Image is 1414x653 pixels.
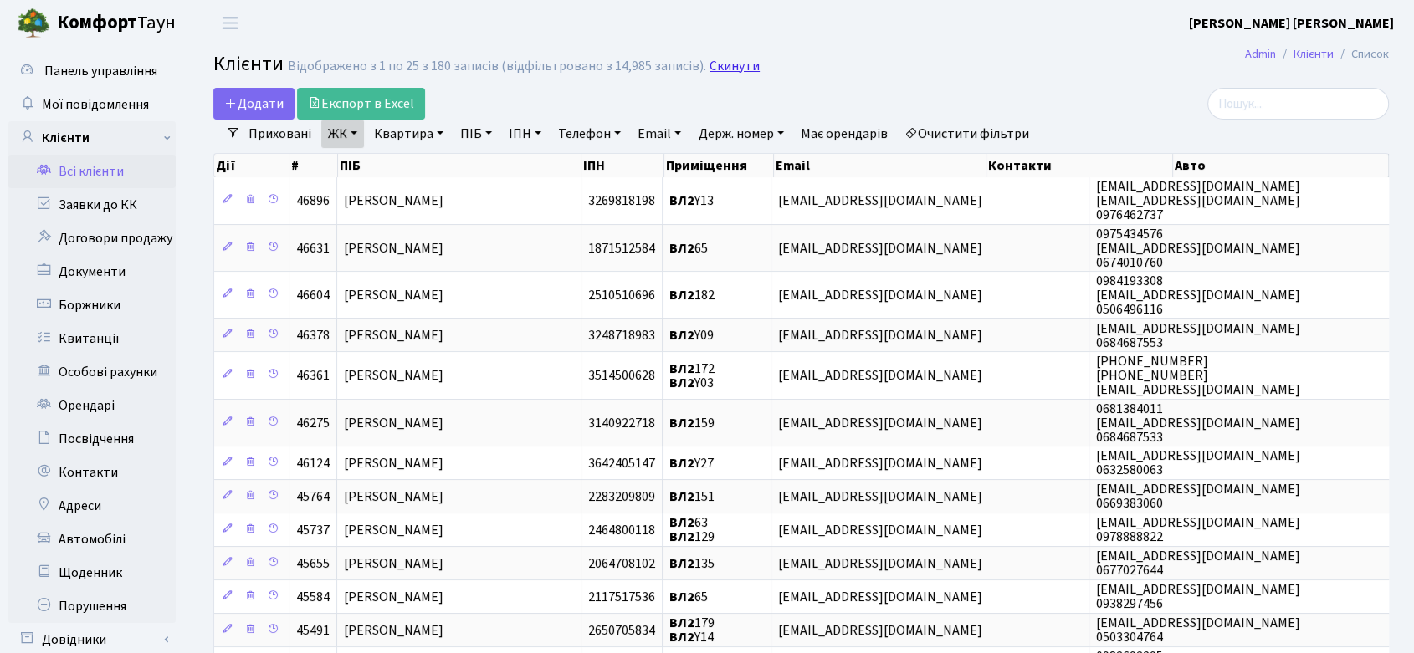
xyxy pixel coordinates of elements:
span: Y09 [669,326,714,344]
span: 46631 [296,239,330,258]
a: Заявки до КК [8,188,176,222]
span: [EMAIL_ADDRESS][DOMAIN_NAME] [778,366,982,385]
b: ВЛ2 [669,286,694,304]
span: 45491 [296,621,330,640]
a: Адреси [8,489,176,523]
img: logo.png [17,7,50,40]
a: ІПН [502,120,548,148]
span: 159 [669,414,715,432]
b: ВЛ2 [669,588,694,606]
a: ЖК [321,120,364,148]
span: [EMAIL_ADDRESS][DOMAIN_NAME] [778,521,982,539]
span: [PERSON_NAME] [344,366,443,385]
b: ВЛ2 [669,554,694,573]
b: ВЛ2 [669,374,694,392]
a: Очистити фільтри [898,120,1036,148]
span: 46604 [296,286,330,304]
span: 46378 [296,326,330,344]
b: ВЛ2 [669,454,694,472]
a: Договори продажу [8,222,176,255]
th: # [289,154,339,177]
span: 2117517536 [588,588,655,606]
span: [EMAIL_ADDRESS][DOMAIN_NAME] 0684687553 [1096,319,1300,352]
span: 3248718983 [588,326,655,344]
b: ВЛ2 [669,528,694,546]
a: Панель управління [8,54,176,88]
span: 46124 [296,454,330,472]
span: 179 Y14 [669,614,715,646]
span: [PERSON_NAME] [344,588,443,606]
span: 0984193308 [EMAIL_ADDRESS][DOMAIN_NAME] 0506496116 [1096,272,1300,319]
span: [PERSON_NAME] [344,239,443,258]
b: Комфорт [57,9,137,36]
a: Мої повідомлення [8,88,176,121]
a: ПІБ [453,120,499,148]
a: Телефон [551,120,628,148]
span: [EMAIL_ADDRESS][DOMAIN_NAME] [778,554,982,573]
span: 172 Y03 [669,360,715,392]
span: [EMAIL_ADDRESS][DOMAIN_NAME] 0632580063 [1096,446,1300,479]
span: 65 [669,239,708,258]
th: Авто [1173,154,1389,177]
span: [PERSON_NAME] [344,521,443,539]
span: 45737 [296,521,330,539]
b: ВЛ2 [669,360,694,378]
a: Порушення [8,589,176,623]
span: [EMAIL_ADDRESS][DOMAIN_NAME] [EMAIL_ADDRESS][DOMAIN_NAME] 0976462737 [1096,177,1300,224]
span: 45655 [296,554,330,573]
b: ВЛ2 [669,513,694,532]
a: Квартира [367,120,450,148]
a: Клієнти [1294,45,1334,63]
b: ВЛ2 [669,239,694,258]
span: [PHONE_NUMBER] [PHONE_NUMBER] [EMAIL_ADDRESS][DOMAIN_NAME] [1096,352,1300,399]
span: [PERSON_NAME] [344,191,443,210]
span: Y13 [669,191,714,210]
input: Пошук... [1207,88,1389,120]
span: Додати [224,94,284,113]
span: [EMAIL_ADDRESS][DOMAIN_NAME] 0503304764 [1096,614,1300,646]
span: 65 [669,588,708,606]
b: ВЛ2 [669,628,694,646]
a: Клієнти [8,121,176,155]
span: 2064708102 [588,554,655,573]
span: [EMAIL_ADDRESS][DOMAIN_NAME] 0978888822 [1096,513,1300,546]
a: [PERSON_NAME] [PERSON_NAME] [1189,13,1394,33]
span: Панель управління [44,62,157,80]
a: Експорт в Excel [297,88,425,120]
a: Автомобілі [8,523,176,556]
span: Клієнти [213,49,284,79]
span: [EMAIL_ADDRESS][DOMAIN_NAME] [778,414,982,432]
b: ВЛ2 [669,414,694,432]
button: Переключити навігацію [209,9,251,37]
a: Держ. номер [691,120,790,148]
th: Приміщення [664,154,774,177]
th: ІПН [581,154,665,177]
a: Особові рахунки [8,355,176,389]
span: [PERSON_NAME] [344,414,443,432]
th: Контакти [986,154,1173,177]
span: [PERSON_NAME] [344,286,443,304]
span: [PERSON_NAME] [344,621,443,640]
span: 3642405147 [588,454,655,472]
span: 182 [669,286,715,304]
span: [EMAIL_ADDRESS][DOMAIN_NAME] 0669383060 [1096,480,1300,513]
div: Відображено з 1 по 25 з 180 записів (відфільтровано з 14,985 записів). [288,59,706,74]
span: [EMAIL_ADDRESS][DOMAIN_NAME] 0938297456 [1096,580,1300,613]
span: [PERSON_NAME] [344,487,443,506]
a: Скинути [710,59,760,74]
b: ВЛ2 [669,614,694,632]
span: Y27 [669,454,714,472]
span: 0681384011 [EMAIL_ADDRESS][DOMAIN_NAME] 0684687533 [1096,400,1300,446]
a: Додати [213,88,295,120]
span: 2510510696 [588,286,655,304]
a: Документи [8,255,176,288]
span: 135 [669,554,715,573]
span: [EMAIL_ADDRESS][DOMAIN_NAME] [778,239,982,258]
a: Щоденник [8,556,176,589]
span: [EMAIL_ADDRESS][DOMAIN_NAME] [778,191,982,210]
a: Квитанції [8,322,176,355]
span: 2283209809 [588,487,655,506]
span: [PERSON_NAME] [344,554,443,573]
span: 0975434576 [EMAIL_ADDRESS][DOMAIN_NAME] 0674010760 [1096,225,1300,272]
span: 3269818198 [588,191,655,210]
